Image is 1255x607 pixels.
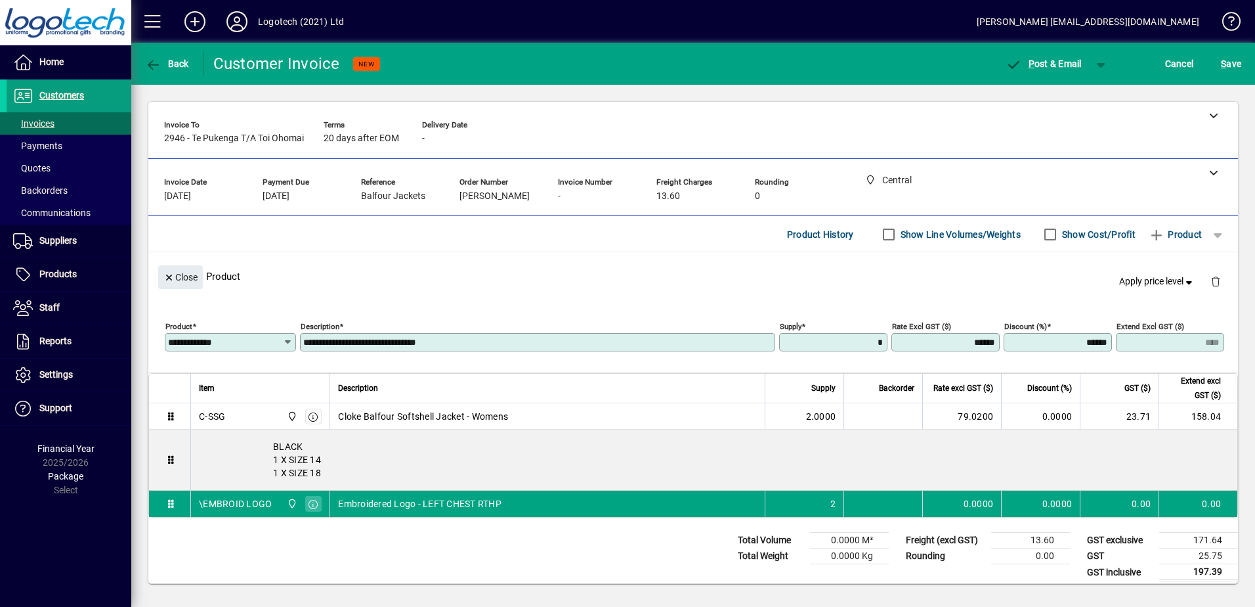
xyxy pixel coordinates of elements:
[361,191,425,202] span: Balfour Jackets
[7,359,131,392] a: Settings
[1119,275,1195,288] span: Apply price level
[148,252,1238,300] div: Product
[199,497,272,510] div: \EMBROID LOGO
[1006,58,1082,69] span: ost & Email
[7,292,131,325] a: Staff
[7,157,131,179] a: Quotes
[39,56,64,67] span: Home
[1080,491,1159,517] td: 0.00
[191,430,1237,490] div: BLACK 1 X SIZE 14 1 X SIZE 18
[899,549,991,564] td: Rounding
[7,112,131,135] a: Invoices
[422,133,425,144] span: -
[1218,52,1244,76] button: Save
[1080,403,1159,430] td: 23.71
[1159,564,1238,581] td: 197.39
[806,410,836,423] span: 2.0000
[656,191,680,202] span: 13.60
[1159,403,1237,430] td: 158.04
[810,533,889,549] td: 0.0000 M³
[158,265,203,289] button: Close
[1221,53,1241,74] span: ave
[1162,52,1197,76] button: Cancel
[164,133,304,144] span: 2946 - Te Pukenga T/A Toi Ohomai
[1027,381,1072,395] span: Discount (%)
[811,381,836,395] span: Supply
[7,258,131,291] a: Products
[301,322,339,331] mat-label: Description
[213,53,340,74] div: Customer Invoice
[810,549,889,564] td: 0.0000 Kg
[164,191,191,202] span: [DATE]
[165,322,192,331] mat-label: Product
[199,381,215,395] span: Item
[1142,223,1208,246] button: Product
[39,336,72,346] span: Reports
[1212,3,1239,45] a: Knowledge Base
[338,497,501,510] span: Embroidered Logo - LEFT CHEST RTHP
[13,141,62,151] span: Payments
[879,381,914,395] span: Backorder
[145,58,189,69] span: Back
[7,202,131,224] a: Communications
[7,225,131,258] a: Suppliers
[731,549,810,564] td: Total Weight
[155,271,206,282] app-page-header-button: Close
[39,269,77,279] span: Products
[13,208,91,218] span: Communications
[174,10,216,34] button: Add
[1124,381,1151,395] span: GST ($)
[1117,322,1184,331] mat-label: Extend excl GST ($)
[13,163,51,173] span: Quotes
[284,497,299,511] span: Central
[1165,53,1194,74] span: Cancel
[13,185,68,196] span: Backorders
[1114,270,1201,294] button: Apply price level
[1004,322,1047,331] mat-label: Discount (%)
[787,224,854,245] span: Product History
[977,11,1199,32] div: [PERSON_NAME] [EMAIL_ADDRESS][DOMAIN_NAME]
[199,410,225,423] div: C-SSG
[782,223,859,246] button: Product History
[899,533,991,549] td: Freight (excl GST)
[1149,224,1202,245] span: Product
[324,133,399,144] span: 20 days after EOM
[1001,403,1080,430] td: 0.0000
[931,497,993,510] div: 0.0000
[48,471,83,482] span: Package
[338,381,378,395] span: Description
[1059,228,1136,241] label: Show Cost/Profit
[459,191,530,202] span: [PERSON_NAME]
[216,10,258,34] button: Profile
[1221,58,1226,69] span: S
[263,191,289,202] span: [DATE]
[558,191,561,202] span: -
[999,52,1088,76] button: Post & Email
[1200,275,1231,287] app-page-header-button: Delete
[830,497,836,510] span: 2
[7,135,131,157] a: Payments
[284,409,299,424] span: Central
[39,403,72,413] span: Support
[338,410,508,423] span: Cloke Balfour Softshell Jacket - Womens
[13,118,54,129] span: Invoices
[892,322,951,331] mat-label: Rate excl GST ($)
[7,179,131,202] a: Backorders
[1167,374,1221,403] span: Extend excl GST ($)
[933,381,993,395] span: Rate excl GST ($)
[1159,533,1238,549] td: 171.64
[7,392,131,425] a: Support
[1159,549,1238,564] td: 25.75
[142,52,192,76] button: Back
[755,191,760,202] span: 0
[931,410,993,423] div: 79.0200
[37,443,95,454] span: Financial Year
[131,52,203,76] app-page-header-button: Back
[1029,58,1034,69] span: P
[258,11,344,32] div: Logotech (2021) Ltd
[1080,549,1159,564] td: GST
[1001,491,1080,517] td: 0.0000
[731,533,810,549] td: Total Volume
[1200,265,1231,297] button: Delete
[39,369,73,380] span: Settings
